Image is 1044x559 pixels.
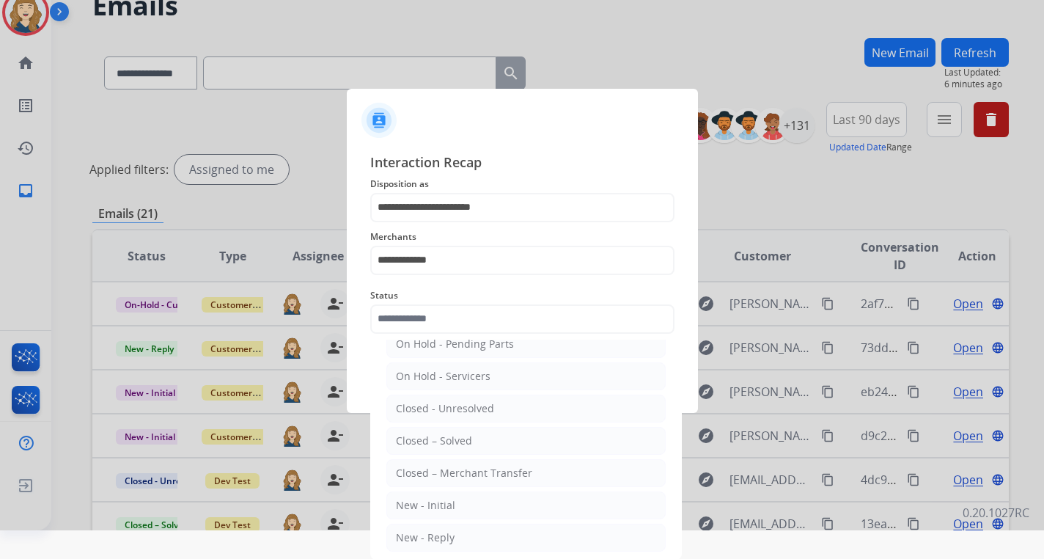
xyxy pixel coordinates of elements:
[370,228,674,246] span: Merchants
[370,287,674,304] span: Status
[370,152,674,175] span: Interaction Recap
[963,504,1029,522] p: 0.20.1027RC
[361,103,397,138] img: contactIcon
[396,369,490,384] div: On Hold - Servicers
[396,498,455,513] div: New - Initial
[396,466,532,481] div: Closed – Merchant Transfer
[370,175,674,193] span: Disposition as
[396,337,514,351] div: On Hold - Pending Parts
[396,530,455,545] div: New - Reply
[396,434,472,448] div: Closed – Solved
[396,401,494,416] div: Closed - Unresolved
